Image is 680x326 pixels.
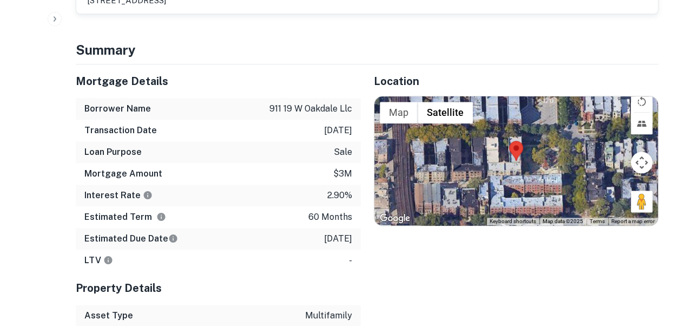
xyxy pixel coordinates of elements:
p: [DATE] [324,232,352,245]
button: Map camera controls [631,152,652,173]
svg: Term is based on a standard schedule for this type of loan. [156,212,166,221]
h6: Loan Purpose [84,146,142,159]
p: 911 19 w oakdale llc [269,102,352,115]
h6: Borrower Name [84,102,151,115]
p: $3m [333,167,352,180]
h6: Estimated Term [84,211,166,224]
h5: Mortgage Details [76,73,361,89]
span: Map data ©2025 [543,218,583,224]
iframe: Chat Widget [626,239,680,291]
p: multifamily [305,309,352,322]
h6: Mortgage Amount [84,167,162,180]
h6: Interest Rate [84,189,153,202]
h5: Location [374,73,659,89]
h6: Estimated Due Date [84,232,178,245]
a: Report a map error [611,218,655,224]
button: Keyboard shortcuts [490,218,536,225]
a: Terms [590,218,605,224]
h6: Asset Type [84,309,133,322]
button: Show street map [380,102,418,123]
h5: Property Details [76,280,361,296]
button: Show satellite imagery [418,102,473,123]
img: Google [377,211,413,225]
p: - [349,254,352,267]
a: Open this area in Google Maps (opens a new window) [377,211,413,225]
button: Tilt map [631,113,652,134]
h4: Summary [76,40,658,60]
h6: LTV [84,254,113,267]
h6: Transaction Date [84,124,157,137]
p: [DATE] [324,124,352,137]
svg: Estimate is based on a standard schedule for this type of loan. [168,233,178,243]
button: Drag Pegman onto the map to open Street View [631,191,652,212]
p: 60 months [308,211,352,224]
svg: The interest rates displayed on the website are for informational purposes only and may be report... [143,190,153,200]
button: Rotate map counterclockwise [631,90,652,112]
p: sale [334,146,352,159]
svg: LTVs displayed on the website are for informational purposes only and may be reported incorrectly... [103,255,113,265]
p: 2.90% [327,189,352,202]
